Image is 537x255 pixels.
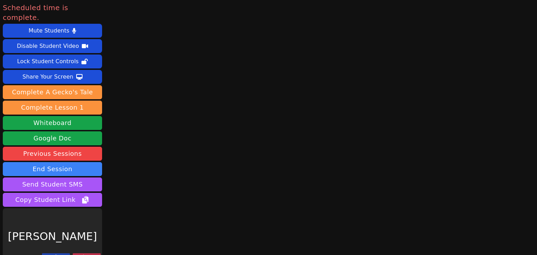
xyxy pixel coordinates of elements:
[3,24,102,38] button: Mute Students
[3,39,102,53] button: Disable Student Video
[3,85,102,99] button: Complete A Gecko's Tale
[22,71,73,82] div: Share Your Screen
[3,54,102,68] button: Lock Student Controls
[3,131,102,145] a: Google Doc
[3,193,102,207] button: Copy Student Link
[3,101,102,115] button: Complete Lesson 1
[3,162,102,176] button: End Session
[15,195,89,205] span: Copy Student Link
[3,3,102,22] span: Scheduled time is complete.
[3,177,102,191] button: Send Student SMS
[17,41,79,52] div: Disable Student Video
[3,70,102,84] button: Share Your Screen
[3,116,102,130] button: Whiteboard
[3,147,102,161] a: Previous Sessions
[17,56,79,67] div: Lock Student Controls
[29,25,69,36] div: Mute Students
